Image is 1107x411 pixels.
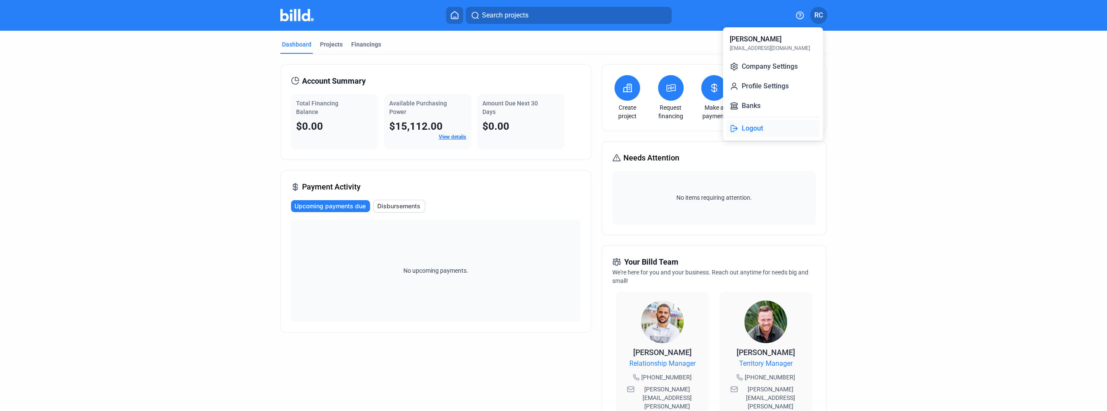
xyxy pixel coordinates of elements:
button: Profile Settings [726,78,819,95]
button: Banks [726,97,819,114]
button: Logout [726,120,819,137]
div: [EMAIL_ADDRESS][DOMAIN_NAME] [730,44,810,52]
div: [PERSON_NAME] [730,34,781,44]
button: Company Settings [726,58,819,75]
